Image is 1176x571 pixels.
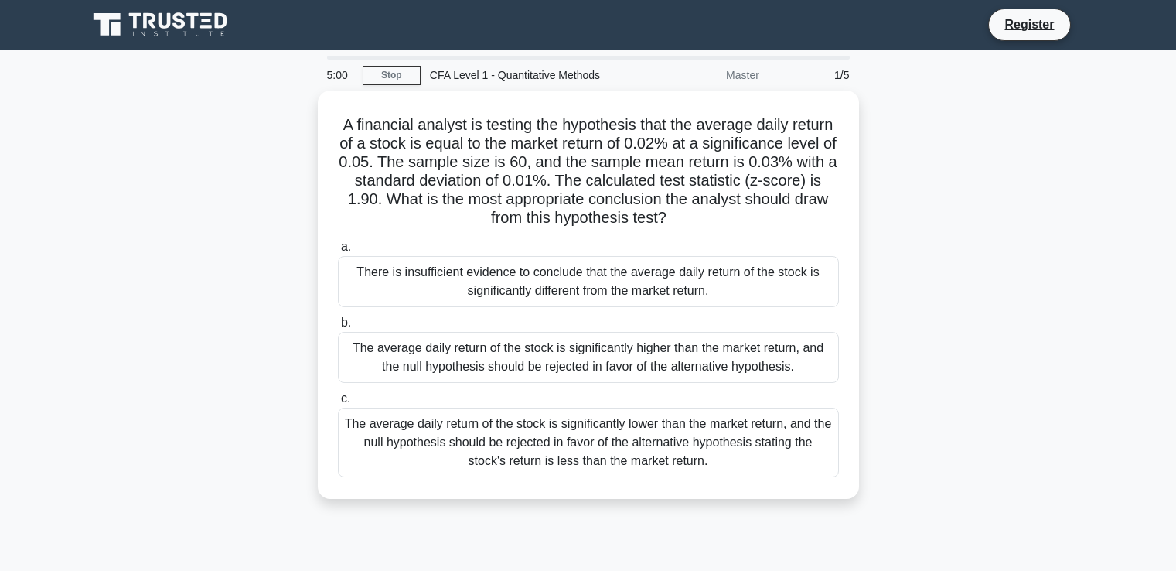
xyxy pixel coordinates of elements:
[336,115,840,228] h5: A financial analyst is testing the hypothesis that the average daily return of a stock is equal t...
[363,66,421,85] a: Stop
[338,332,839,383] div: The average daily return of the stock is significantly higher than the market return, and the nul...
[421,60,633,91] div: CFA Level 1 - Quantitative Methods
[341,316,351,329] span: b.
[995,15,1063,34] a: Register
[338,256,839,307] div: There is insufficient evidence to conclude that the average daily return of the stock is signific...
[341,391,350,405] span: c.
[769,60,859,91] div: 1/5
[338,408,839,477] div: The average daily return of the stock is significantly lower than the market return, and the null...
[633,60,769,91] div: Master
[341,240,351,253] span: a.
[318,60,363,91] div: 5:00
